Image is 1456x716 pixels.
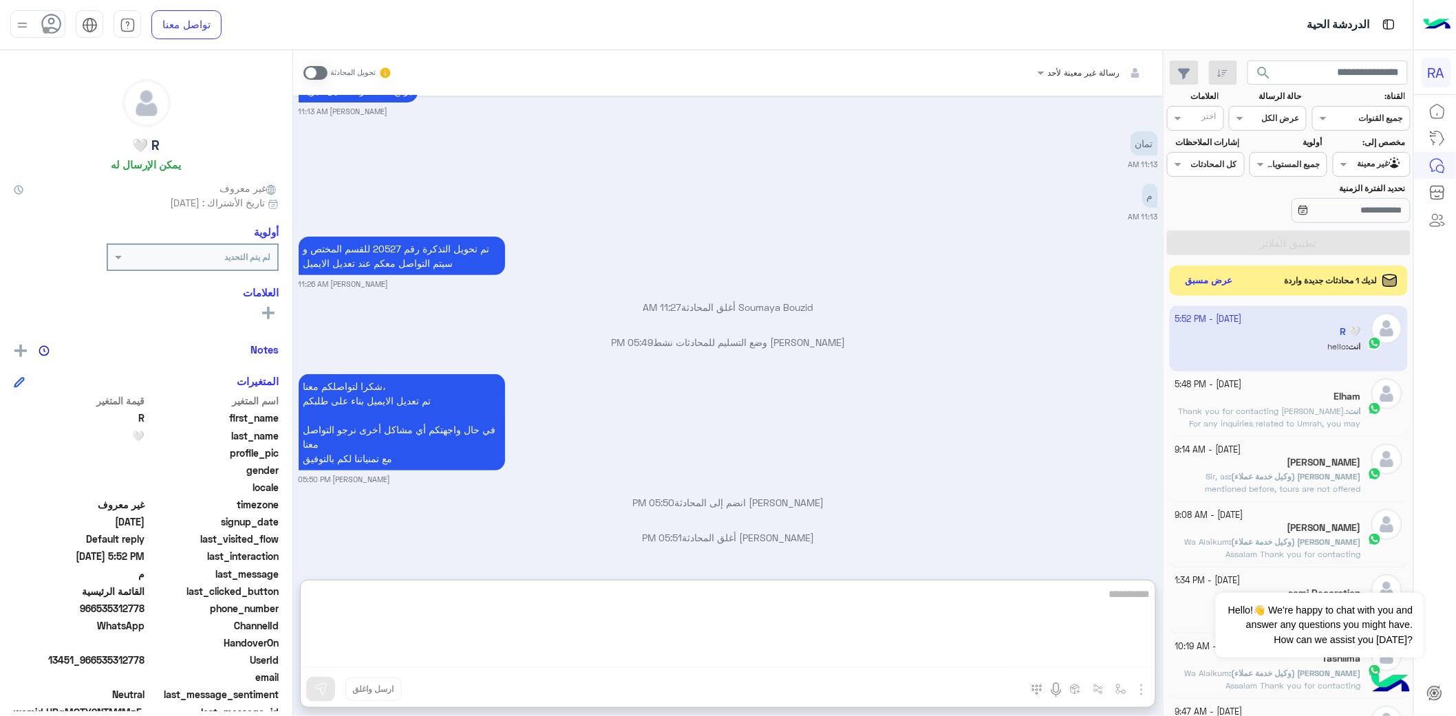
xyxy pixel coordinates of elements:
span: 05:50 PM [632,497,674,508]
b: : [1347,406,1361,416]
span: م [14,567,145,581]
span: 11:27 AM [643,301,681,313]
span: null [14,463,145,477]
span: Hello!👋 We're happy to chat with you and answer any questions you might have. How can we assist y... [1216,593,1423,658]
small: 11:13 AM [1128,211,1158,222]
img: WhatsApp [1368,664,1382,677]
span: 966535312778 [14,601,145,616]
span: غير معروف [220,181,279,195]
span: null [14,670,145,684]
span: 2 [14,618,145,633]
small: [PERSON_NAME] 11:13 AM [299,106,388,117]
p: الدردشة الحية [1307,16,1370,34]
div: اختر [1202,110,1219,126]
h5: Reza [1287,457,1361,468]
span: القائمة الرئيسية [14,584,145,598]
span: last_message [148,567,279,581]
small: [DATE] - 10:19 AM [1175,640,1245,653]
span: 05:49 PM [611,336,653,348]
a: tab [114,10,141,39]
h5: Salman [1287,522,1361,534]
img: tab [1380,16,1398,33]
h6: العلامات [14,286,279,299]
span: قيمة المتغير [14,393,145,408]
button: ارسل واغلق [345,677,402,701]
small: [PERSON_NAME] 05:50 PM [299,474,391,485]
span: اسم المتغير [148,393,279,408]
span: 2025-10-02T14:52:08.6576906Z [14,549,145,563]
p: 2/10/2025, 11:13 AM [1142,184,1158,208]
span: Thank you for contacting Rawaf Mina. For any inquiries related to Umrah, you may reach us via ema... [1179,406,1361,453]
span: last_message_sentiment [148,687,279,702]
small: [DATE] - 9:14 AM [1175,444,1241,457]
span: تاريخ الأشتراك : [DATE] [170,195,265,210]
small: تحويل المحادثة [330,67,376,78]
button: search [1248,61,1281,90]
span: timezone [148,497,279,512]
img: defaultAdmin.png [1371,444,1402,475]
span: last_clicked_button [148,584,279,598]
span: 13451_966535312778 [14,653,145,667]
p: 2/10/2025, 11:26 AM [299,237,505,275]
b: : [1230,471,1361,481]
img: tab [120,17,136,33]
span: 05:51 PM [642,532,682,543]
p: 2/10/2025, 5:50 PM [299,374,505,470]
span: 0 [14,687,145,702]
label: مخصص إلى: [1334,136,1405,149]
label: العلامات [1168,90,1219,102]
small: [PERSON_NAME] 11:26 AM [299,279,389,290]
img: defaultAdmin.png [1371,509,1402,540]
span: انت [1349,406,1361,416]
b: : [1230,536,1361,547]
span: email [148,670,279,684]
small: [DATE] - 9:08 AM [1175,509,1243,522]
img: Logo [1424,10,1451,39]
img: tab [82,17,98,33]
small: 11:13 AM [1128,159,1158,170]
p: [PERSON_NAME] وضع التسليم للمحادثات نشط [299,335,1158,349]
b: : [1230,668,1361,678]
img: defaultAdmin.png [1371,378,1402,409]
span: Default reply [14,532,145,546]
span: [PERSON_NAME] (وكيل خدمة عملاء) [1232,536,1361,547]
span: لديك 1 محادثات جديدة واردة [1285,274,1378,287]
span: HandoverOn [148,636,279,650]
img: WhatsApp [1368,532,1382,546]
p: 2/10/2025, 11:13 AM [1131,131,1158,155]
span: null [14,480,145,495]
span: 2025-10-01T11:04:28.764Z [14,514,145,529]
span: 🤍 [14,428,145,443]
img: notes [39,345,50,356]
span: last_name [148,428,279,443]
button: عرض مسبق [1180,271,1239,291]
small: [DATE] - 1:34 PM [1175,574,1241,587]
img: add [14,345,27,357]
label: تحديد الفترة الزمنية [1252,182,1406,195]
span: gender [148,463,279,477]
p: [PERSON_NAME] أغلق المحادثة [299,530,1158,545]
span: R [14,411,145,425]
img: defaultAdmin.png [123,80,170,127]
h5: Tashlima [1323,653,1361,664]
span: phone_number [148,601,279,616]
h6: Notes [250,343,279,356]
p: [PERSON_NAME] انضم إلى المحادثة [299,495,1158,510]
small: [DATE] - 5:48 PM [1175,378,1242,391]
img: profile [14,17,31,34]
b: لم يتم التحديد [224,252,270,262]
span: locale [148,480,279,495]
h5: Elham [1334,391,1361,402]
div: RA [1422,58,1451,87]
img: hulul-logo.png [1367,661,1415,709]
img: WhatsApp [1368,402,1382,415]
span: signup_date [148,514,279,529]
span: profile_pic [148,446,279,460]
label: القناة: [1314,90,1405,102]
h6: أولوية [254,226,279,238]
span: UserId [148,653,279,667]
label: حالة الرسالة [1231,90,1302,102]
label: إشارات الملاحظات [1168,136,1239,149]
label: أولوية [1252,136,1323,149]
button: تطبيق الفلاتر [1167,230,1411,255]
